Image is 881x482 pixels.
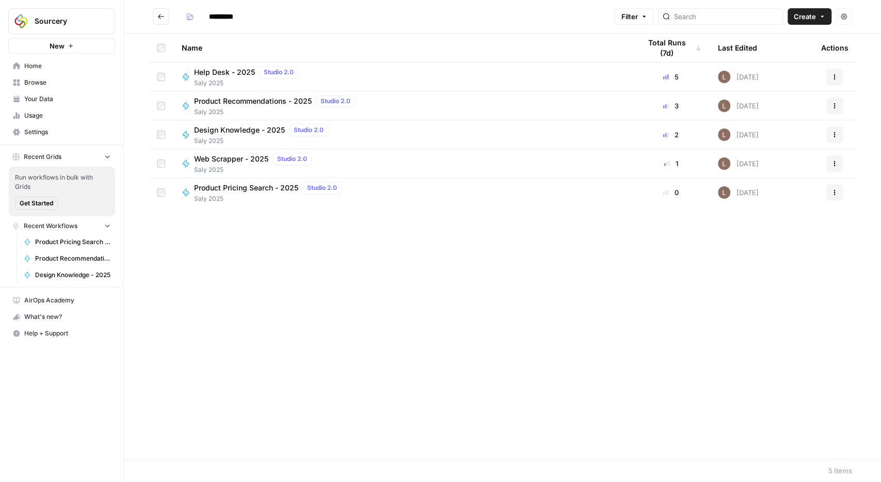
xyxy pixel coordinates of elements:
span: Saly 2025 [194,165,316,174]
a: Design Knowledge - 2025 [19,267,115,283]
span: Help Desk - 2025 [194,67,255,77]
span: AirOps Academy [24,296,110,305]
button: Filter [615,8,654,25]
button: Recent Grids [8,149,115,165]
img: Sourcery Logo [12,12,30,30]
span: Recent Workflows [24,221,77,231]
span: Studio 2.0 [294,125,324,135]
button: Go back [153,8,169,25]
div: 5 Items [828,465,852,476]
span: Help + Support [24,329,110,338]
span: Product Pricing Search - 2025 [35,237,110,247]
input: Search [674,11,779,22]
span: Home [24,61,110,71]
div: 3 [640,101,701,111]
div: 0 [640,187,701,198]
span: Sourcery [35,16,97,26]
a: Design Knowledge - 2025Studio 2.0Saly 2025 [182,124,624,146]
div: Total Runs (7d) [640,34,701,62]
img: muu6utue8gv7desilo8ikjhuo4fq [718,157,730,170]
span: Get Started [20,199,53,208]
a: Settings [8,124,115,140]
a: Your Data [8,91,115,107]
a: Help Desk - 2025Studio 2.0Saly 2025 [182,66,624,88]
span: Design Knowledge - 2025 [35,270,110,280]
img: muu6utue8gv7desilo8ikjhuo4fq [718,71,730,83]
div: 5 [640,72,701,82]
span: Settings [24,127,110,137]
span: Create [794,11,816,22]
div: [DATE] [718,157,759,170]
span: Product Recommendations - 2025 [194,96,312,106]
a: Web Scrapper - 2025Studio 2.0Saly 2025 [182,153,624,174]
div: Last Edited [718,34,757,62]
button: Get Started [15,197,58,210]
div: [DATE] [718,186,759,199]
span: Usage [24,111,110,120]
span: Saly 2025 [194,78,302,88]
img: muu6utue8gv7desilo8ikjhuo4fq [718,128,730,141]
div: Actions [821,34,848,62]
a: Product Recommendations - 2025Studio 2.0Saly 2025 [182,95,624,117]
span: Run workflows in bulk with Grids [15,173,109,191]
span: Browse [24,78,110,87]
button: Recent Workflows [8,218,115,234]
span: New [50,41,65,51]
div: What's new? [9,309,115,325]
span: Studio 2.0 [277,154,307,164]
a: Product Pricing Search - 2025 [19,234,115,250]
div: Name [182,34,624,62]
button: Help + Support [8,325,115,342]
span: Saly 2025 [194,136,332,146]
span: Web Scrapper - 2025 [194,154,268,164]
button: What's new? [8,309,115,325]
button: Workspace: Sourcery [8,8,115,34]
span: Design Knowledge - 2025 [194,125,285,135]
a: Usage [8,107,115,124]
span: Product Pricing Search - 2025 [194,183,298,193]
a: AirOps Academy [8,292,115,309]
span: Filter [621,11,638,22]
img: muu6utue8gv7desilo8ikjhuo4fq [718,100,730,112]
a: Home [8,58,115,74]
button: Create [788,8,831,25]
span: Saly 2025 [194,194,346,203]
a: Browse [8,74,115,91]
div: 2 [640,130,701,140]
div: 1 [640,158,701,169]
a: Product Pricing Search - 2025Studio 2.0Saly 2025 [182,182,624,203]
span: Studio 2.0 [264,68,294,77]
div: [DATE] [718,128,759,141]
a: Product Recommendations - 2025 [19,250,115,267]
img: muu6utue8gv7desilo8ikjhuo4fq [718,186,730,199]
span: Product Recommendations - 2025 [35,254,110,263]
div: [DATE] [718,100,759,112]
span: Studio 2.0 [307,183,337,192]
span: Studio 2.0 [321,97,350,106]
button: New [8,38,115,54]
div: [DATE] [718,71,759,83]
span: Your Data [24,94,110,104]
span: Recent Grids [24,152,61,162]
span: Saly 2025 [194,107,359,117]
